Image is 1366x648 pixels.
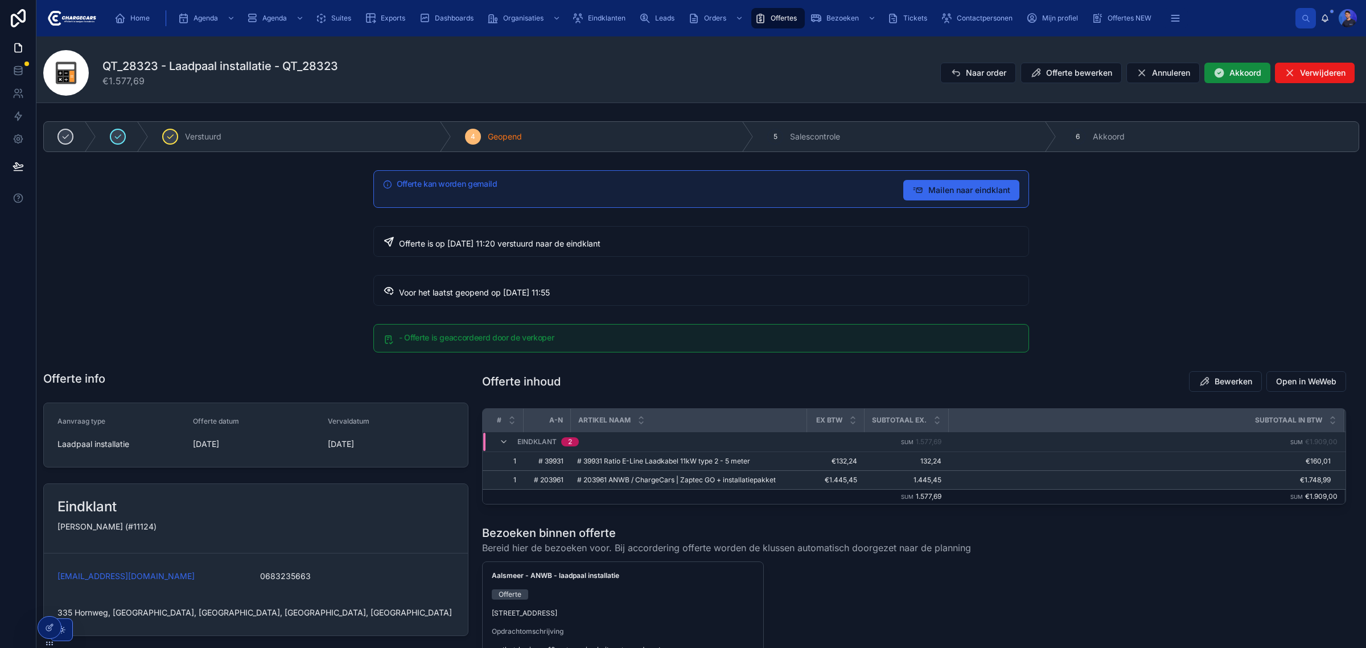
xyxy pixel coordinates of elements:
[399,287,1019,298] div: Voor het laatst geopend op 2-9-2025 11:55
[636,8,682,28] a: Leads
[1255,416,1322,425] span: Subtotaal in BTW
[496,475,517,485] span: 1
[517,437,557,446] span: Eindklant
[1204,63,1270,83] button: Akkoord
[243,8,310,28] a: Agenda
[471,132,475,141] span: 4
[957,14,1013,23] span: Contactpersonen
[262,14,287,23] span: Agenda
[916,437,941,446] span: 1.577,69
[871,457,941,466] span: 132,24
[435,14,474,23] span: Dashboards
[568,437,572,446] div: 2
[884,8,935,28] a: Tickets
[415,8,482,28] a: Dashboards
[1046,67,1112,79] span: Offerte bewerken
[1229,67,1261,79] span: Akkoord
[492,571,619,580] strong: Aalsmeer - ANWB - laadpaal installatie
[577,457,750,466] span: # 39931 Ratio E-Line Laadkabel 11kW type 2 - 5 meter
[872,416,927,425] span: Subtotaal ex.
[499,589,521,600] div: Offerte
[816,416,842,425] span: Ex BTW
[492,627,754,636] span: Opdrachtomschrijving
[1290,439,1303,445] small: Sum
[194,14,218,23] span: Agenda
[1305,492,1338,501] span: €1.909,00
[1275,63,1355,83] button: Verwijderen
[399,238,1019,249] div: Offerte is op 2-9-2025 11:20 verstuurd naar de eindklant
[1126,63,1200,83] button: Annuleren
[102,58,338,74] h1: QT_28323 - Laadpaal installatie - QT_28323
[577,475,776,485] span: # 203961 ANWB / ChargeCars | Zaptec GO + installatiepakket
[482,525,971,541] h1: Bezoeken binnen offerte
[102,74,338,88] span: €1.577,69
[530,475,563,485] span: # 203961
[328,417,369,425] span: Vervaldatum
[488,131,522,142] span: Geopend
[578,416,631,425] span: Artikel naam
[492,609,754,618] span: [STREET_ADDRESS]
[57,498,117,516] h2: Eindklant
[901,439,914,445] small: Sum
[484,8,566,28] a: Organisaties
[704,14,726,23] span: Orders
[399,288,550,297] span: Voor het laatst geopend op [DATE] 11:55
[193,417,239,425] span: Offerte datum
[1093,131,1125,142] span: Akkoord
[1021,63,1122,83] button: Offerte bewerken
[790,131,840,142] span: Salescontrole
[312,8,359,28] a: Suites
[916,492,941,501] span: 1.577,69
[381,14,405,23] span: Exports
[655,14,674,23] span: Leads
[503,14,544,23] span: Organisaties
[399,239,600,248] span: Offerte is op [DATE] 11:20 verstuurd naar de eindklant
[43,371,105,387] h1: Offerte info
[185,131,221,142] span: Verstuurd
[399,334,1019,342] h5: - Offerte is geaccordeerd door de verkoper
[193,438,319,450] span: [DATE]
[1023,8,1086,28] a: Mijn profiel
[130,14,150,23] span: Home
[105,6,1295,31] div: scrollable content
[771,14,797,23] span: Offertes
[826,14,859,23] span: Bezoeken
[57,571,195,582] a: [EMAIL_ADDRESS][DOMAIN_NAME]
[807,8,882,28] a: Bezoeken
[569,8,633,28] a: Eindklanten
[46,9,96,27] img: App logo
[328,438,454,450] span: [DATE]
[871,475,941,485] span: 1.445,45
[1300,67,1346,79] span: Verwijderen
[966,67,1006,79] span: Naar order
[901,494,914,500] small: Sum
[903,14,927,23] span: Tickets
[685,8,749,28] a: Orders
[773,132,777,141] span: 5
[57,417,105,425] span: Aanvraag type
[1088,8,1159,28] a: Offertes NEW
[949,457,1330,466] span: €160,01
[1189,371,1262,392] button: Bewerken
[1276,376,1336,387] span: Open in WeWeb
[174,8,241,28] a: Agenda
[1215,376,1252,387] span: Bewerken
[530,457,563,466] span: # 39931
[903,180,1019,200] button: Mailen naar eindklant
[331,14,351,23] span: Suites
[482,541,971,555] span: Bereid hier de bezoeken voor. Bij accordering offerte worden de klussen automatisch doorgezet naa...
[1290,494,1303,500] small: Sum
[751,8,805,28] a: Offertes
[928,184,1010,196] span: Mailen naar eindklant
[1108,14,1151,23] span: Offertes NEW
[57,438,129,450] span: Laadpaal installatie
[482,374,561,389] h1: Offerte inhoud
[813,475,857,485] span: €1.445,45
[949,475,1330,485] span: €1.748,99
[937,8,1021,28] a: Contactpersonen
[260,571,454,582] span: 0683235663
[361,8,413,28] a: Exports
[57,520,454,532] p: [PERSON_NAME] (#11124)
[1305,437,1338,446] span: €1.909,00
[940,63,1016,83] button: Naar order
